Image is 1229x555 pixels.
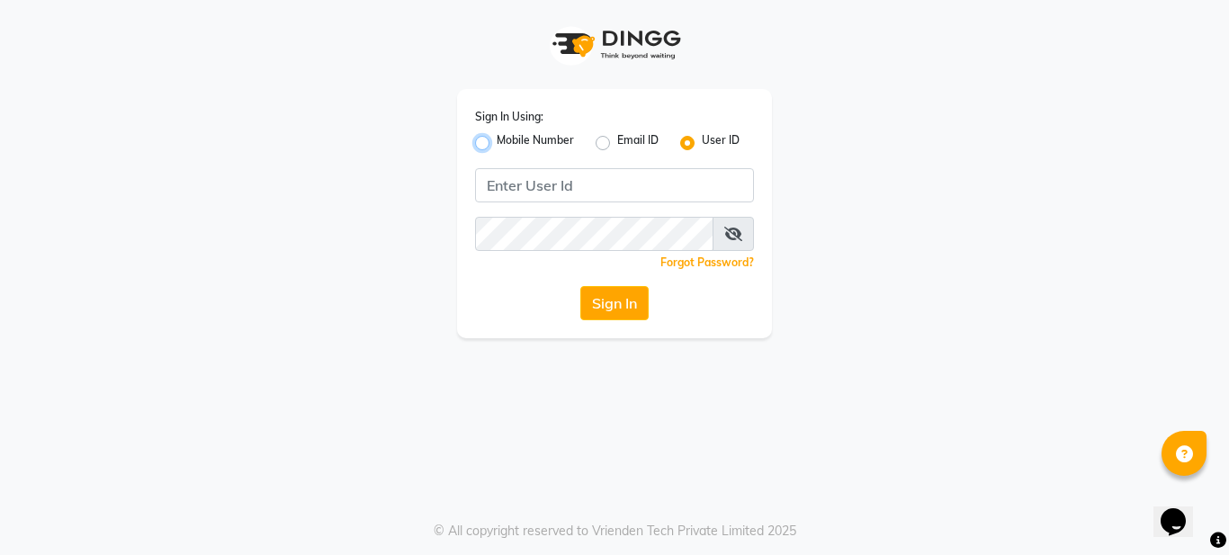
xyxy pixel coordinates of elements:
a: Forgot Password? [660,255,754,269]
iframe: chat widget [1153,483,1211,537]
input: Username [475,168,754,202]
input: Username [475,217,713,251]
label: Email ID [617,132,659,154]
label: User ID [702,132,740,154]
button: Sign In [580,286,649,320]
label: Sign In Using: [475,109,543,125]
label: Mobile Number [497,132,574,154]
img: logo1.svg [543,18,686,71]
